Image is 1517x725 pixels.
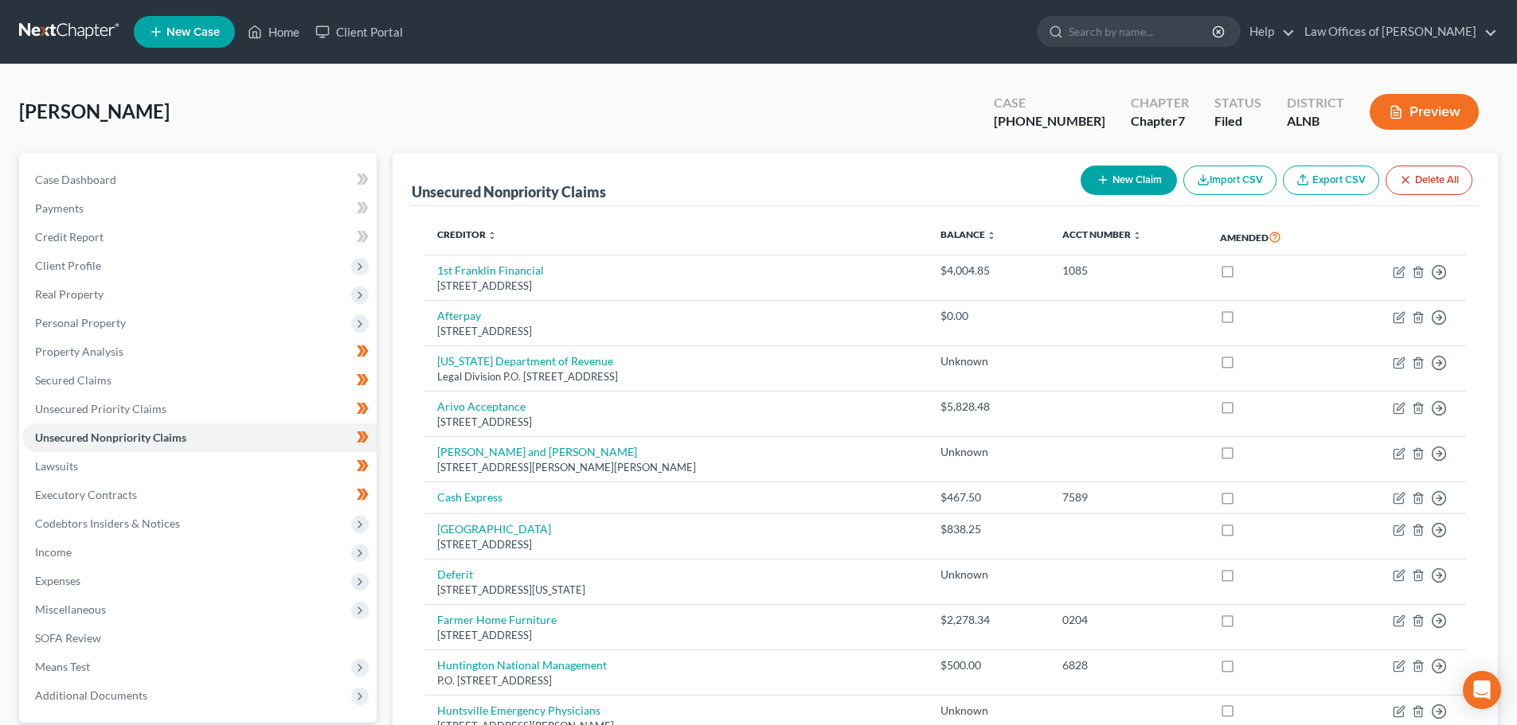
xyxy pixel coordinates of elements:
[35,173,116,186] span: Case Dashboard
[19,99,170,123] span: [PERSON_NAME]
[35,631,101,645] span: SOFA Review
[1062,228,1142,240] a: Acct Number unfold_more
[994,94,1105,112] div: Case
[35,402,166,415] span: Unsecured Priority Claims
[437,567,473,581] a: Deferit
[22,223,377,251] a: Credit Report
[437,324,914,339] div: [STREET_ADDRESS]
[1207,219,1337,255] th: Amended
[437,490,502,504] a: Cash Express
[940,444,1037,460] div: Unknown
[22,366,377,395] a: Secured Claims
[437,415,914,430] div: [STREET_ADDRESS]
[437,704,600,717] a: Huntsville Emergency Physicians
[1131,112,1189,131] div: Chapter
[437,673,914,688] div: P.O. [STREET_ADDRESS]
[1287,112,1344,131] div: ALNB
[940,612,1037,628] div: $2,278.34
[437,628,914,643] div: [STREET_ADDRESS]
[940,263,1037,279] div: $4,004.85
[487,231,497,240] i: unfold_more
[940,521,1037,537] div: $838.25
[307,18,411,46] a: Client Portal
[35,345,123,358] span: Property Analysis
[940,703,1037,719] div: Unknown
[1131,94,1189,112] div: Chapter
[437,309,481,322] a: Afterpay
[35,259,101,272] span: Client Profile
[437,522,551,536] a: [GEOGRAPHIC_DATA]
[35,660,90,673] span: Means Test
[437,613,557,626] a: Farmer Home Furniture
[940,353,1037,369] div: Unknown
[940,399,1037,415] div: $5,828.48
[22,395,377,423] a: Unsecured Priority Claims
[35,230,104,244] span: Credit Report
[437,658,607,672] a: Huntington National Management
[22,452,377,481] a: Lawsuits
[35,488,137,501] span: Executory Contracts
[437,537,914,552] div: [STREET_ADDRESS]
[1370,94,1479,130] button: Preview
[437,279,914,294] div: [STREET_ADDRESS]
[994,112,1105,131] div: [PHONE_NUMBER]
[1386,166,1472,195] button: Delete All
[35,545,72,559] span: Income
[437,400,526,413] a: Arivo Acceptance
[1062,489,1194,505] div: 7589
[437,583,914,598] div: [STREET_ADDRESS][US_STATE]
[35,201,84,215] span: Payments
[35,373,111,387] span: Secured Claims
[22,166,377,194] a: Case Dashboard
[22,481,377,509] a: Executory Contracts
[940,567,1037,583] div: Unknown
[240,18,307,46] a: Home
[437,369,914,384] div: Legal Division P.O. [STREET_ADDRESS]
[35,459,78,473] span: Lawsuits
[940,308,1037,324] div: $0.00
[1296,18,1497,46] a: Law Offices of [PERSON_NAME]
[35,431,186,444] span: Unsecured Nonpriority Claims
[35,516,180,530] span: Codebtors Insiders & Notices
[437,228,497,240] a: Creditor unfold_more
[1132,231,1142,240] i: unfold_more
[1062,657,1194,673] div: 6828
[1283,166,1379,195] a: Export CSV
[412,182,606,201] div: Unsecured Nonpriority Claims
[1178,113,1185,128] span: 7
[940,489,1037,505] div: $467.50
[1214,94,1261,112] div: Status
[437,460,914,475] div: [STREET_ADDRESS][PERSON_NAME][PERSON_NAME]
[35,602,106,616] span: Miscellaneous
[22,194,377,223] a: Payments
[1062,263,1194,279] div: 1085
[1463,671,1501,709] div: Open Intercom Messenger
[166,26,220,38] span: New Case
[987,231,996,240] i: unfold_more
[1081,166,1177,195] button: New Claim
[1287,94,1344,112] div: District
[1183,166,1277,195] button: Import CSV
[1069,17,1214,46] input: Search by name...
[22,423,377,452] a: Unsecured Nonpriority Claims
[35,287,104,301] span: Real Property
[940,657,1037,673] div: $500.00
[1062,612,1194,628] div: 0204
[35,316,126,329] span: Personal Property
[437,445,637,458] a: [PERSON_NAME] and [PERSON_NAME]
[1241,18,1295,46] a: Help
[35,688,147,702] span: Additional Documents
[35,574,80,587] span: Expenses
[22,624,377,653] a: SOFA Review
[22,337,377,366] a: Property Analysis
[940,228,996,240] a: Balance unfold_more
[1214,112,1261,131] div: Filed
[437,354,613,368] a: [US_STATE] Department of Revenue
[437,263,544,277] a: 1st Franklin Financial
